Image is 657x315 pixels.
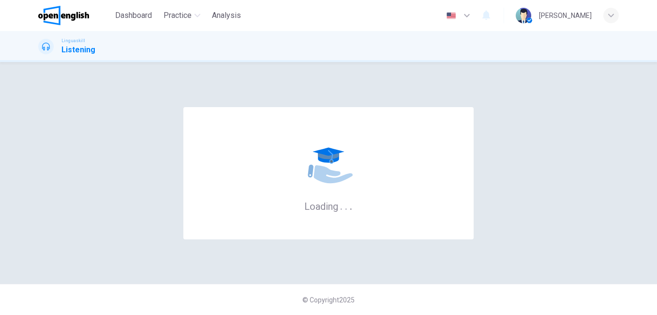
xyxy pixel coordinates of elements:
button: Dashboard [111,7,156,24]
h6: . [344,197,348,213]
div: [PERSON_NAME] [539,10,592,21]
span: Dashboard [115,10,152,21]
h6: Loading [304,200,353,212]
a: OpenEnglish logo [38,6,111,25]
h6: . [340,197,343,213]
span: Practice [164,10,192,21]
h1: Listening [61,44,95,56]
span: Analysis [212,10,241,21]
button: Analysis [208,7,245,24]
span: Linguaskill [61,37,85,44]
img: Profile picture [516,8,531,23]
img: en [445,12,457,19]
button: Practice [160,7,204,24]
h6: . [349,197,353,213]
span: © Copyright 2025 [302,296,355,304]
img: OpenEnglish logo [38,6,89,25]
